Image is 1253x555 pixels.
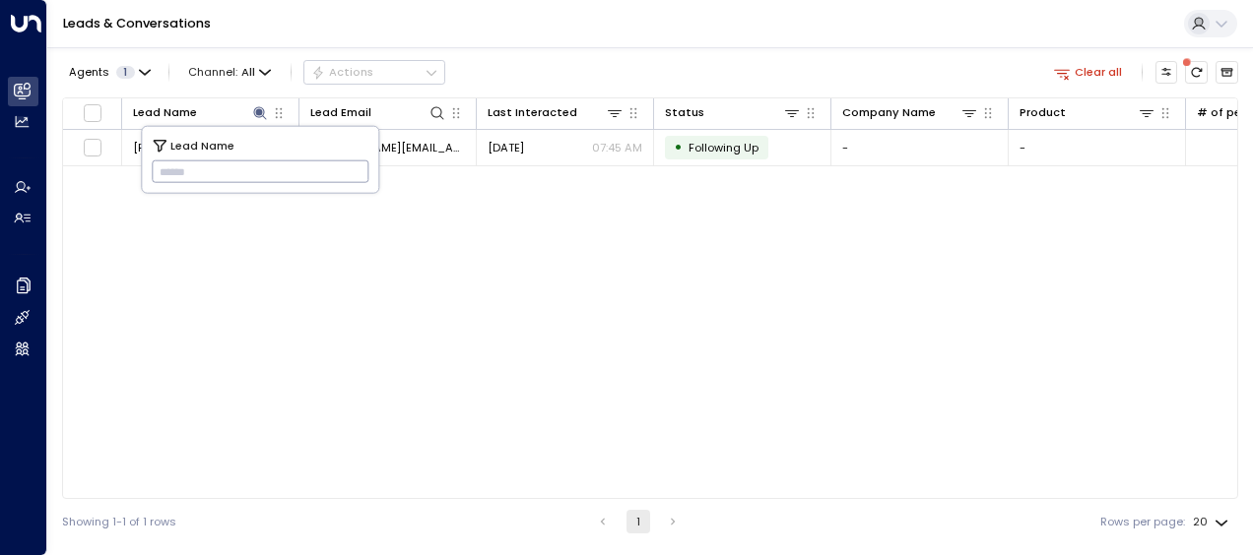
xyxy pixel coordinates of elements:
div: Last Interacted [488,103,577,122]
div: • [674,134,683,160]
div: Lead Email [310,103,446,122]
td: - [1009,130,1186,164]
div: Product [1020,103,1066,122]
div: Actions [311,65,373,79]
span: Following Up [689,140,758,155]
button: page 1 [626,510,650,533]
div: Product [1020,103,1155,122]
span: Toggle select all [83,103,102,123]
div: Showing 1-1 of 1 rows [62,514,176,530]
a: Leads & Conversations [63,15,211,31]
span: lisa.neens@gmail.com [310,140,465,155]
div: Status [665,103,801,122]
div: Last Interacted [488,103,624,122]
div: 20 [1193,510,1232,534]
span: Channel: [182,61,278,83]
span: Agents [69,67,109,78]
div: Company Name [842,103,936,122]
div: Lead Name [133,103,197,122]
button: Actions [303,60,445,84]
button: Customize [1155,61,1178,84]
p: 07:45 AM [592,140,642,155]
span: Lisa Skincare [133,140,248,155]
button: Clear all [1047,61,1129,83]
span: Yesterday [488,140,524,155]
label: Rows per page: [1100,514,1185,530]
div: Button group with a nested menu [303,60,445,84]
nav: pagination navigation [590,510,686,533]
div: Lead Email [310,103,371,122]
span: There are new threads available. Refresh the grid to view the latest updates. [1185,61,1208,84]
span: 1 [116,66,135,79]
button: Agents1 [62,61,156,83]
div: Lead Name [133,103,269,122]
div: Status [665,103,704,122]
button: Archived Leads [1216,61,1238,84]
span: Toggle select row [83,138,102,157]
span: Lead Name [170,136,234,154]
div: Company Name [842,103,978,122]
button: Channel:All [182,61,278,83]
span: All [241,66,255,79]
td: - [831,130,1009,164]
